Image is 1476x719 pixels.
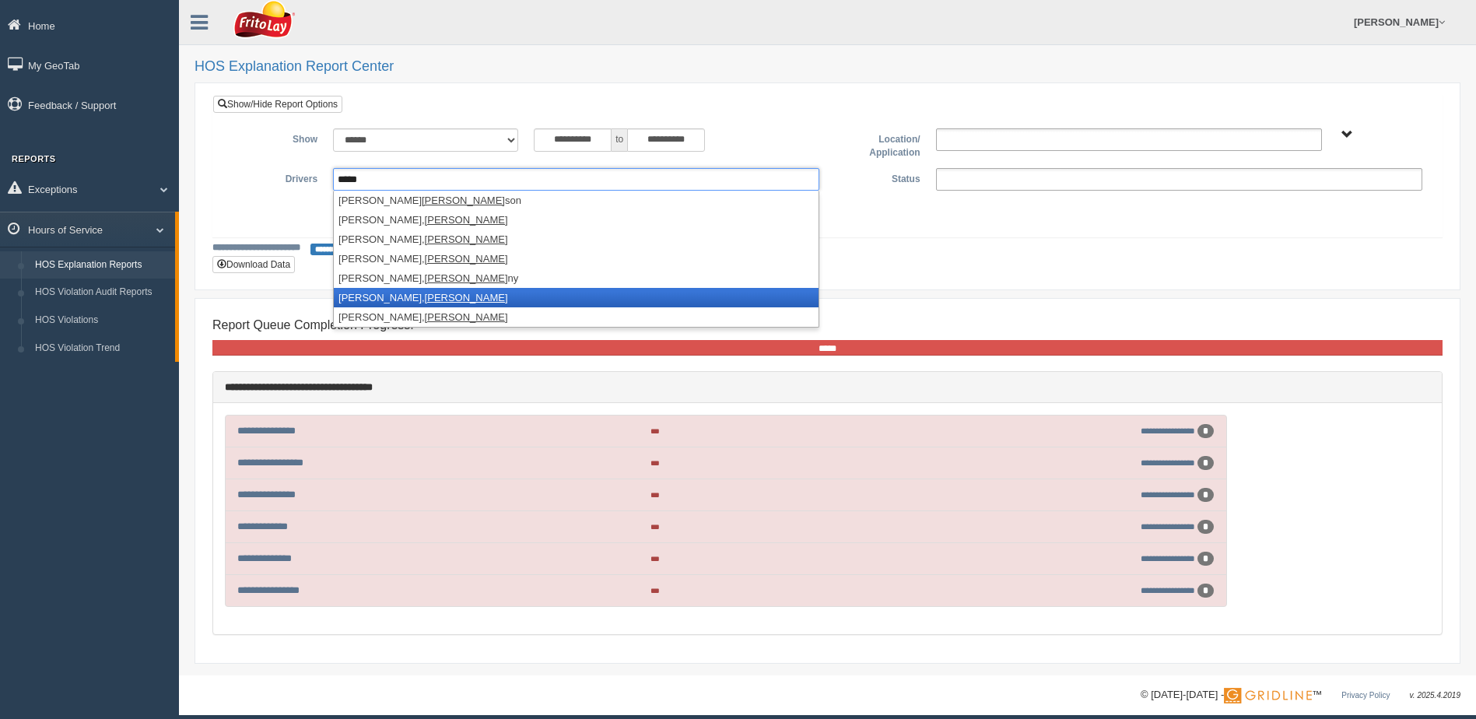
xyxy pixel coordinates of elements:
label: Show [225,128,325,147]
h2: HOS Explanation Report Center [195,59,1460,75]
em: [PERSON_NAME] [422,195,505,206]
span: v. 2025.4.2019 [1410,691,1460,700]
button: Download Data [212,256,295,273]
em: [PERSON_NAME] [425,253,508,265]
em: [PERSON_NAME] [425,214,508,226]
a: Privacy Policy [1341,691,1390,700]
a: HOS Explanation Reports [28,251,175,279]
label: Location/ Application [827,128,927,160]
a: HOS Violation Audit Reports [28,279,175,307]
li: [PERSON_NAME], [334,230,819,249]
li: [PERSON_NAME] son [334,191,819,210]
div: © [DATE]-[DATE] - ™ [1141,687,1460,703]
li: [PERSON_NAME], [334,288,819,307]
li: [PERSON_NAME], [334,249,819,268]
label: Status [827,168,927,187]
a: Show/Hide Report Options [213,96,342,113]
a: HOS Violation Trend [28,335,175,363]
li: [PERSON_NAME], ny [334,268,819,288]
span: to [612,128,627,152]
li: [PERSON_NAME], [334,307,819,327]
h4: Report Queue Completion Progress: [212,318,1443,332]
em: [PERSON_NAME] [425,311,508,323]
em: [PERSON_NAME] [425,272,508,284]
li: [PERSON_NAME], [334,210,819,230]
img: Gridline [1224,688,1312,703]
a: HOS Violations [28,307,175,335]
em: [PERSON_NAME] [425,233,508,245]
label: Drivers [225,168,325,187]
em: [PERSON_NAME] [425,292,508,303]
